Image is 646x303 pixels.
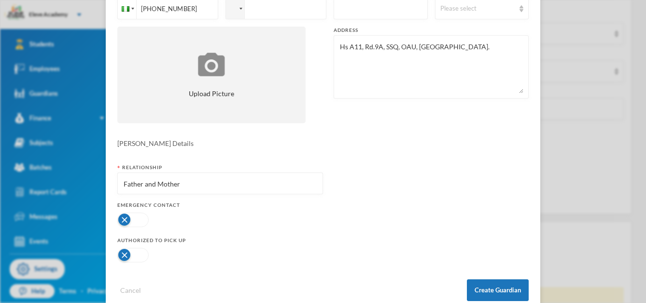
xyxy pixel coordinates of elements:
[189,88,234,99] span: Upload Picture
[440,4,515,14] div: Please select
[196,51,227,78] img: upload
[117,138,529,148] div: [PERSON_NAME] Details
[117,285,144,296] button: Cancel
[334,27,529,34] div: Address
[117,202,323,209] div: Emergency Contact
[123,173,318,195] input: eg: Mother, Father, Uncle, Aunt
[339,41,523,93] textarea: Hs A11, Rd.9A, SSQ, OAU, [GEOGRAPHIC_DATA].
[117,164,323,171] div: Relationship
[117,237,323,244] div: Authorized to pick up
[467,279,529,301] button: Create Guardian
